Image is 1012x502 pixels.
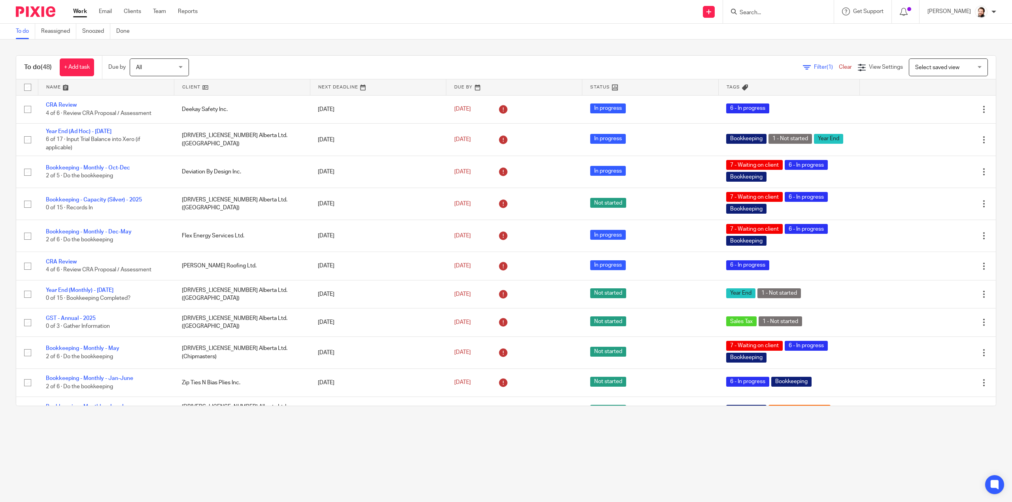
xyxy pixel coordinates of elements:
[46,316,96,321] a: GST - Annual - 2025
[46,129,111,134] a: Year End (Ad Hoc) - [DATE]
[768,134,812,144] span: 1 - Not started
[174,220,310,252] td: Flex Energy Services Ltd.
[590,316,626,326] span: Not started
[174,337,310,369] td: [DRIVERS_LICENSE_NUMBER] Alberta Ltd. (Chipmasters)
[590,134,626,144] span: In progress
[46,229,132,235] a: Bookkeeping - Monthly - Dec-May
[46,111,151,116] span: 4 of 6 · Review CRA Proposal / Assessment
[726,172,767,182] span: Bookkeeping
[869,64,903,70] span: View Settings
[757,288,801,298] span: 1 - Not started
[454,233,471,239] span: [DATE]
[726,160,783,170] span: 7 - Waiting on client
[827,64,833,70] span: (1)
[785,341,828,351] span: 6 - In progress
[46,102,77,108] a: CRA Review
[310,369,446,397] td: [DATE]
[590,166,626,176] span: In progress
[726,224,783,234] span: 7 - Waiting on client
[124,8,141,15] a: Clients
[116,24,136,39] a: Done
[726,377,769,387] span: 6 - In progress
[726,341,783,351] span: 7 - Waiting on client
[454,169,471,175] span: [DATE]
[310,123,446,156] td: [DATE]
[727,85,740,89] span: Tags
[41,24,76,39] a: Reassigned
[310,308,446,337] td: [DATE]
[73,8,87,15] a: Work
[46,346,119,351] a: Bookkeeping - Monthly - May
[99,8,112,15] a: Email
[726,405,767,415] span: Bookkeeping
[310,397,446,425] td: [DATE]
[174,308,310,337] td: [DRIVERS_LICENSE_NUMBER] Alberta Ltd. ([GEOGRAPHIC_DATA])
[454,350,471,355] span: [DATE]
[178,8,198,15] a: Reports
[785,192,828,202] span: 6 - In progress
[454,201,471,207] span: [DATE]
[174,156,310,188] td: Deviation By Design Inc.
[839,64,852,70] a: Clear
[174,188,310,220] td: [DRIVERS_LICENSE_NUMBER] Alberta Ltd. ([GEOGRAPHIC_DATA])
[46,267,151,273] span: 4 of 6 · Review CRA Proposal / Assessment
[82,24,110,39] a: Snoozed
[726,288,755,298] span: Year End
[310,280,446,308] td: [DATE]
[16,6,55,17] img: Pixie
[975,6,987,18] img: Jayde%20Headshot.jpg
[174,397,310,425] td: [DRIVERS_LICENSE_NUMBER] Alberta Ltd. ([GEOGRAPHIC_DATA])
[46,288,113,293] a: Year End (Monthly) - [DATE]
[136,65,142,70] span: All
[46,404,130,410] a: Bookkeeping - Monthly - Jan-Jun
[310,337,446,369] td: [DATE]
[915,65,959,70] span: Select saved view
[768,405,831,415] span: 2 - Waiting on records
[927,8,971,15] p: [PERSON_NAME]
[726,192,783,202] span: 7 - Waiting on client
[814,64,839,70] span: Filter
[46,165,130,171] a: Bookkeeping - Monthly - Oct-Dec
[310,95,446,123] td: [DATE]
[16,24,35,39] a: To do
[24,63,52,71] h1: To do
[726,103,769,113] span: 6 - In progress
[153,8,166,15] a: Team
[108,63,126,71] p: Due by
[41,64,52,70] span: (48)
[454,291,471,297] span: [DATE]
[310,188,446,220] td: [DATE]
[726,134,767,144] span: Bookkeeping
[454,107,471,112] span: [DATE]
[726,316,757,326] span: Sales Tax
[590,288,626,298] span: Not started
[60,58,94,76] a: + Add task
[785,224,828,234] span: 6 - In progress
[46,295,130,301] span: 0 of 15 · Bookkeeping Completed?
[174,280,310,308] td: [DRIVERS_LICENSE_NUMBER] Alberta Ltd. ([GEOGRAPHIC_DATA])
[771,377,812,387] span: Bookkeeping
[853,9,884,14] span: Get Support
[590,198,626,208] span: Not started
[46,384,113,389] span: 2 of 6 · Do the bookkeeping
[46,324,110,329] span: 0 of 3 · Gather Information
[785,160,828,170] span: 6 - In progress
[46,259,77,265] a: CRA Review
[46,354,113,359] span: 2 of 6 · Do the bookkeeping
[726,353,767,363] span: Bookkeeping
[310,156,446,188] td: [DATE]
[454,320,471,325] span: [DATE]
[174,123,310,156] td: [DRIVERS_LICENSE_NUMBER] Alberta Ltd. ([GEOGRAPHIC_DATA])
[454,380,471,385] span: [DATE]
[590,377,626,387] span: Not started
[739,9,810,17] input: Search
[174,369,310,397] td: Zip Ties N Bias Plies Inc.
[726,236,767,246] span: Bookkeeping
[46,173,113,179] span: 2 of 5 · Do the bookkeeping
[726,260,769,270] span: 6 - In progress
[46,197,142,203] a: Bookkeeping - Capacity (Silver) - 2025
[46,376,133,381] a: Bookkeeping - Monthly - Jan-June
[454,263,471,269] span: [DATE]
[726,204,767,214] span: Bookkeeping
[590,230,626,240] span: In progress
